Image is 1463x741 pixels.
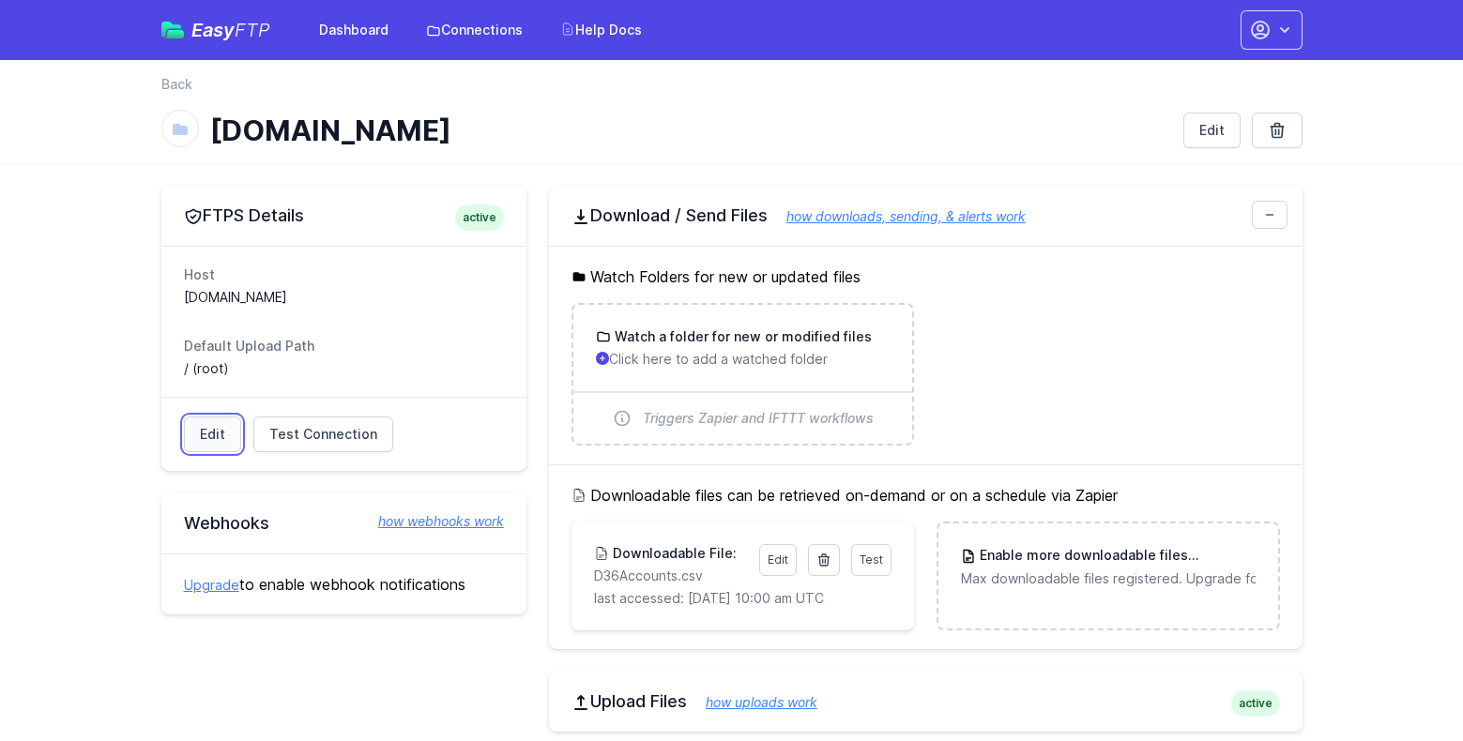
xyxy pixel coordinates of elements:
[184,577,239,593] a: Upgrade
[643,409,874,428] span: Triggers Zapier and IFTTT workflows
[594,589,892,608] p: last accessed: [DATE] 10:00 am UTC
[976,546,1255,566] h3: Enable more downloadable files
[573,305,912,444] a: Watch a folder for new or modified files Click here to add a watched folder Triggers Zapier and I...
[549,13,653,47] a: Help Docs
[571,690,1280,713] h2: Upload Files
[768,208,1026,224] a: how downloads, sending, & alerts work
[184,416,241,452] a: Edit
[161,75,192,94] a: Back
[161,553,526,614] div: to enable webhook notifications
[415,13,534,47] a: Connections
[1188,547,1256,566] span: Upgrade
[571,265,1280,288] h5: Watch Folders for new or updated files
[961,569,1255,588] p: Max downloadable files registered. Upgrade for more.
[571,204,1280,227] h2: Download / Send Files
[308,13,400,47] a: Dashboard
[184,204,504,227] h2: FTPS Details
[455,204,504,231] span: active
[759,544,797,576] a: Edit
[191,21,270,39] span: Easy
[161,21,270,39] a: EasyFTP
[359,512,504,531] a: how webhooks work
[235,19,270,41] span: FTP
[938,523,1277,611] a: Enable more downloadable filesUpgrade Max downloadable files registered. Upgrade for more.
[1369,647,1440,718] iframe: Drift Widget Chat Controller
[184,359,504,378] dd: / (root)
[253,416,393,452] a: Test Connection
[184,512,504,535] h2: Webhooks
[594,567,748,585] p: D36Accounts.csv
[851,544,892,576] a: Test
[860,552,883,567] span: Test
[596,350,890,369] p: Click here to add a watched folder
[609,544,737,563] h3: Downloadable File:
[184,288,504,307] dd: [DOMAIN_NAME]
[1231,690,1280,717] span: active
[611,327,872,346] h3: Watch a folder for new or modified files
[161,22,184,38] img: easyftp_logo.png
[184,337,504,355] dt: Default Upload Path
[571,484,1280,507] h5: Downloadable files can be retrieved on-demand or on a schedule via Zapier
[161,75,1303,105] nav: Breadcrumb
[184,265,504,284] dt: Host
[1183,113,1241,148] a: Edit
[210,113,1168,147] h1: [DOMAIN_NAME]
[269,425,377,444] span: Test Connection
[687,694,817,710] a: how uploads work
